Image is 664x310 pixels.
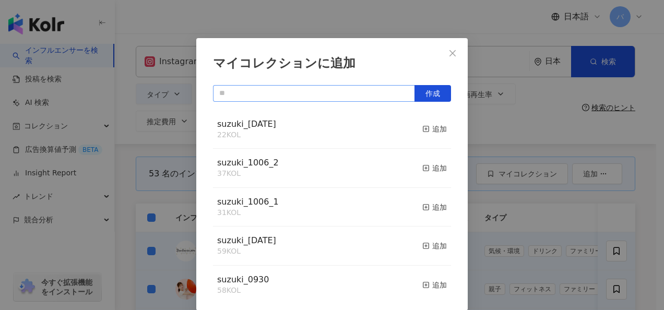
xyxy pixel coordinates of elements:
button: 作成 [414,85,451,102]
div: 追加 [422,279,447,291]
span: close [448,49,457,57]
a: suzuki_0930 [217,276,269,284]
button: 追加 [422,274,447,296]
div: 59 KOL [217,246,276,257]
span: suzuki_1006_1 [217,197,279,207]
span: 作成 [425,89,440,98]
div: 追加 [422,201,447,213]
span: suzuki_[DATE] [217,119,276,129]
div: 58 KOL [217,285,269,296]
span: suzuki_1006_2 [217,158,279,168]
div: マイコレクションに追加 [213,55,451,73]
button: 追加 [422,235,447,257]
span: suzuki_[DATE] [217,235,276,245]
a: suzuki_1006_1 [217,198,279,206]
a: suzuki_1006_2 [217,159,279,167]
div: 追加 [422,240,447,252]
a: suzuki_[DATE] [217,236,276,245]
a: suzuki_[DATE] [217,120,276,128]
span: suzuki_0930 [217,275,269,284]
button: 追加 [422,196,447,218]
div: 追加 [422,162,447,174]
div: 31 KOL [217,208,279,218]
button: 追加 [422,157,447,179]
div: 37 KOL [217,169,279,179]
div: 追加 [422,123,447,135]
div: 22 KOL [217,130,276,140]
button: 追加 [422,118,447,140]
button: Close [442,43,463,64]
